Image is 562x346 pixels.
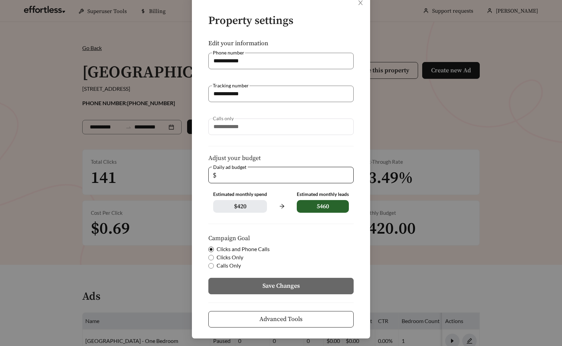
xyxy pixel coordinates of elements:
[208,311,354,328] button: Advanced Tools
[213,200,267,213] span: $ 420
[208,155,354,162] h5: Adjust your budget
[208,316,354,322] a: Advanced Tools
[259,314,303,324] span: Advanced Tools
[208,40,354,47] h5: Edit your information
[297,191,349,197] div: Estimated monthly leads
[297,200,349,213] span: 5460
[214,245,272,253] span: Clicks and Phone Calls
[275,200,288,213] span: arrow-right
[208,15,354,27] h4: Property settings
[214,253,246,261] span: Clicks Only
[213,167,216,183] span: $
[214,261,244,270] span: Calls Only
[213,191,267,197] div: Estimated monthly spend
[208,278,354,294] button: Save Changes
[208,235,354,242] h5: Campaign Goal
